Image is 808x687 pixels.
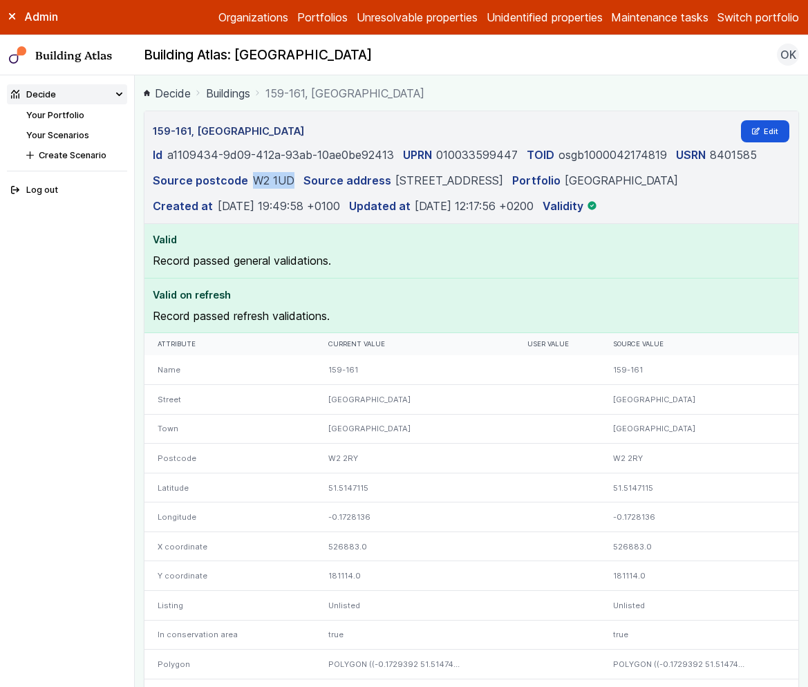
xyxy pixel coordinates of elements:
dt: Source postcode [153,172,248,189]
a: Portfolios [297,9,348,26]
div: X coordinate [144,531,315,561]
dd: a1109434-9d09-412a-93ab-10ae0be92413 [167,147,394,163]
dt: Portfolio [512,172,561,189]
dd: osgb1000042174819 [558,147,667,163]
div: Attribute [158,340,302,349]
div: 526883.0 [600,531,799,561]
div: Longitude [144,502,315,532]
dt: Updated at [349,198,411,214]
a: Decide [144,85,191,102]
div: Decide [11,88,56,101]
h2: Building Atlas: [GEOGRAPHIC_DATA] [144,46,372,64]
dt: Id [153,147,162,163]
div: Name [144,355,315,384]
div: W2 2RY [600,444,799,473]
div: 51.5147115 [600,473,799,502]
div: [GEOGRAPHIC_DATA] [600,384,799,414]
a: Organizations [218,9,288,26]
div: 181114.0 [315,561,514,591]
button: Switch portfolio [717,9,799,26]
div: Town [144,414,315,444]
dt: Validity [543,198,583,214]
div: 159-161 [600,355,799,384]
a: Your Portfolio [26,110,84,120]
div: In conservation area [144,620,315,650]
span: 159-161, [GEOGRAPHIC_DATA] [265,85,424,102]
dt: UPRN [403,147,432,163]
div: Listing [144,591,315,621]
img: main-0bbd2752.svg [9,46,27,64]
div: POLYGON ((-0.1729392 51.51474… [600,650,799,679]
div: Postcode [144,444,315,473]
div: Street [144,384,315,414]
a: Unresolvable properties [357,9,478,26]
button: Create Scenario [22,145,127,165]
p: Record passed refresh validations. [153,308,789,324]
dt: TOID [527,147,554,163]
div: true [600,620,799,650]
dt: Source address [303,172,391,189]
div: 159-161 [315,355,514,384]
a: Buildings [206,85,250,102]
a: Maintenance tasks [611,9,708,26]
p: Record passed general validations. [153,252,789,269]
div: Y coordinate [144,561,315,591]
dd: 8401585 [710,147,757,163]
div: Source value [613,340,785,349]
div: -0.1728136 [600,502,799,532]
div: [GEOGRAPHIC_DATA] [315,384,514,414]
div: POLYGON ((-0.1729392 51.51474… [315,650,514,679]
dd: [DATE] 12:17:56 +0200 [415,198,534,214]
dd: [DATE] 19:49:58 +0100 [218,198,340,214]
dd: [GEOGRAPHIC_DATA] [565,172,678,189]
div: User value [527,340,587,349]
dt: USRN [676,147,706,163]
div: true [315,620,514,650]
dd: [STREET_ADDRESS] [395,172,503,189]
div: 181114.0 [600,561,799,591]
div: -0.1728136 [315,502,514,532]
div: Unlisted [315,591,514,621]
a: Edit [741,120,790,142]
button: OK [777,44,799,66]
div: Unlisted [600,591,799,621]
div: 526883.0 [315,531,514,561]
summary: Decide [7,84,128,104]
div: 51.5147115 [315,473,514,502]
a: Unidentified properties [487,9,603,26]
div: [GEOGRAPHIC_DATA] [315,414,514,444]
h4: Valid on refresh [153,288,789,303]
dt: Created at [153,198,213,214]
div: Latitude [144,473,315,502]
div: Polygon [144,650,315,679]
a: Your Scenarios [26,130,89,140]
h4: Valid [153,232,789,247]
dd: 010033599447 [436,147,518,163]
div: Current value [328,340,500,349]
div: [GEOGRAPHIC_DATA] [600,414,799,444]
button: Log out [7,180,128,200]
dd: W2 1UD [253,172,294,189]
h3: 159-161, [GEOGRAPHIC_DATA] [153,124,304,139]
span: OK [780,46,796,63]
div: W2 2RY [315,444,514,473]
